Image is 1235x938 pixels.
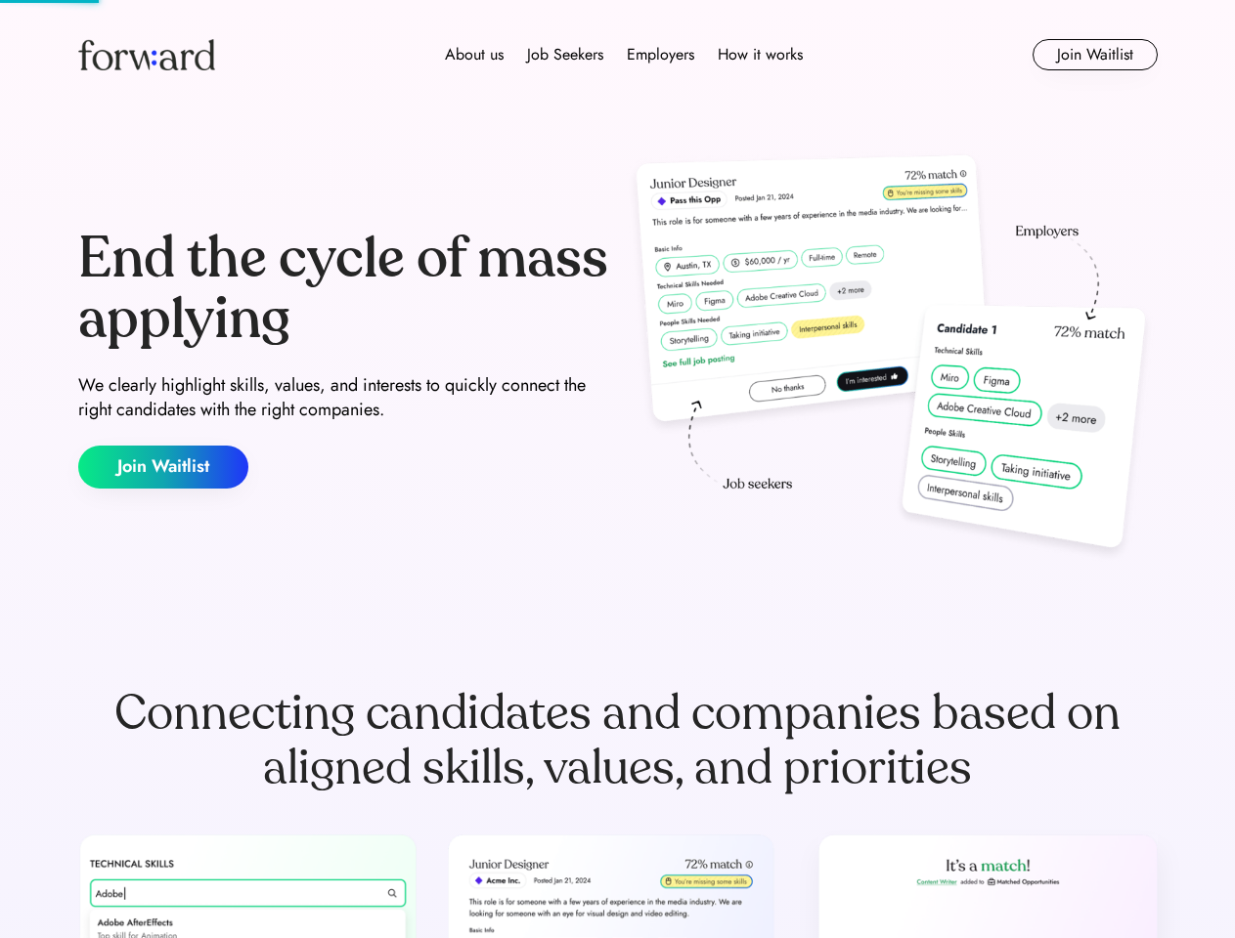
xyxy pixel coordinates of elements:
div: How it works [718,43,803,66]
div: Connecting candidates and companies based on aligned skills, values, and priorities [78,686,1158,795]
button: Join Waitlist [1033,39,1158,70]
div: Job Seekers [527,43,603,66]
div: Employers [627,43,694,66]
img: hero-image.png [626,149,1158,569]
button: Join Waitlist [78,446,248,489]
div: About us [445,43,504,66]
div: We clearly highlight skills, values, and interests to quickly connect the right candidates with t... [78,373,610,422]
div: End the cycle of mass applying [78,229,610,349]
img: Forward logo [78,39,215,70]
